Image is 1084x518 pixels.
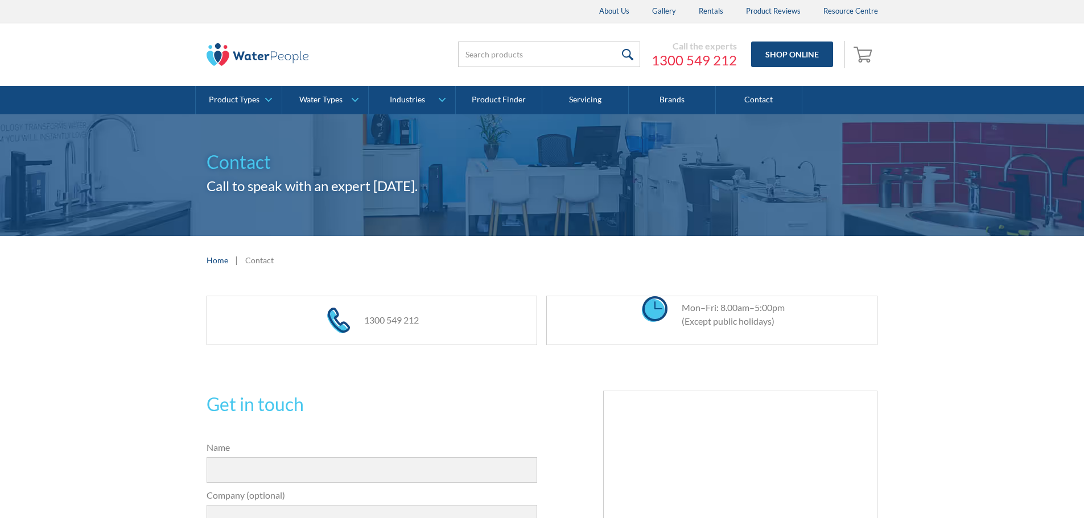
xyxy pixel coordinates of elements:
input: Search products [458,42,640,67]
img: clock icon [642,296,667,322]
div: Contact [245,254,274,266]
label: Name [207,441,538,454]
label: Company (optional) [207,488,538,502]
div: | [234,253,240,267]
h2: Call to speak with an expert [DATE]. [207,176,878,196]
a: Brands [629,86,715,114]
img: The Water People [207,43,309,66]
div: Water Types [299,95,343,105]
a: Product Types [196,86,282,114]
div: Product Types [209,95,259,105]
a: Industries [369,86,455,114]
a: Shop Online [751,42,833,67]
a: Open cart [851,41,878,68]
div: Industries [390,95,425,105]
img: shopping cart [854,45,875,63]
h2: Get in touch [207,391,538,418]
a: Water Types [282,86,368,114]
a: Servicing [542,86,629,114]
a: Product Finder [456,86,542,114]
a: 1300 549 212 [364,314,419,325]
h1: Contact [207,148,878,176]
div: Mon–Fri: 8.00am–5:00pm (Except public holidays) [670,301,785,328]
a: Home [207,254,228,266]
img: phone icon [327,308,350,333]
a: Contact [716,86,802,114]
div: Call the experts [652,40,737,52]
a: 1300 549 212 [652,52,737,69]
